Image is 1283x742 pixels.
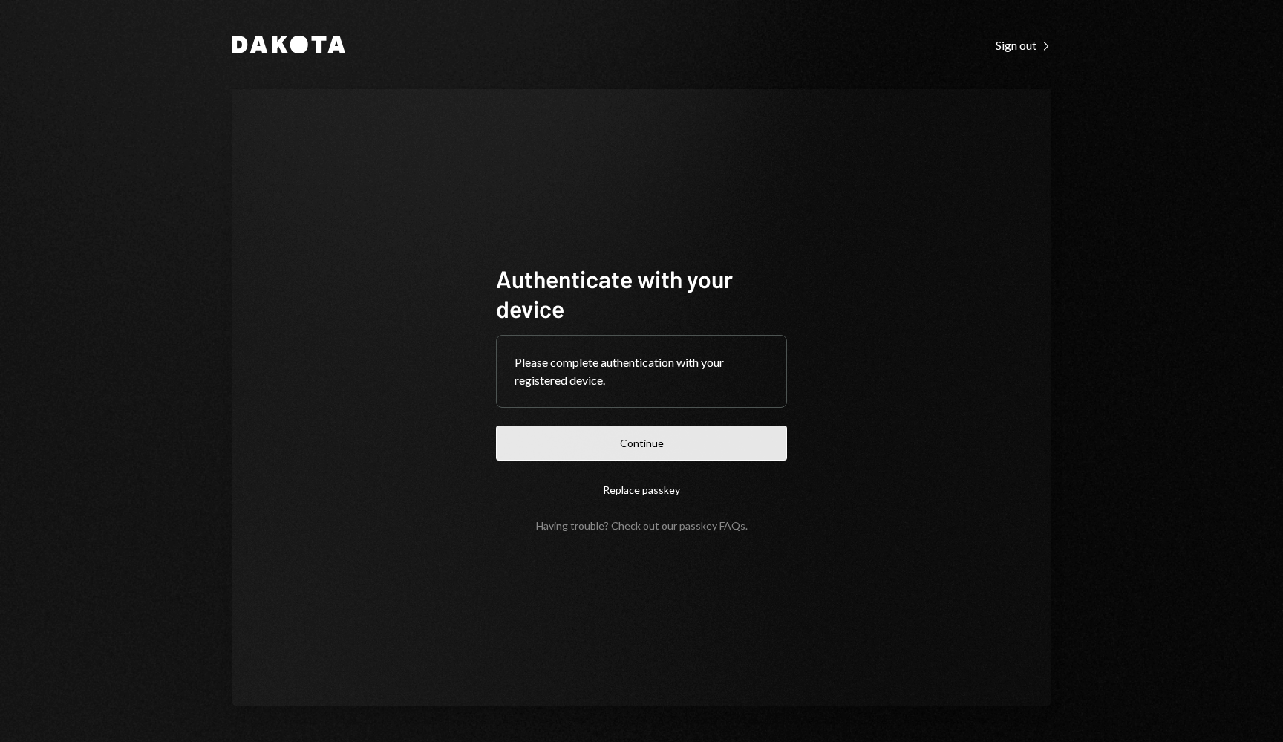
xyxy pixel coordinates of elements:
h1: Authenticate with your device [496,264,787,323]
button: Continue [496,426,787,461]
div: Having trouble? Check out our . [536,519,748,532]
a: Sign out [996,36,1051,53]
div: Sign out [996,38,1051,53]
a: passkey FAQs [679,519,745,533]
button: Replace passkey [496,472,787,507]
div: Please complete authentication with your registered device. [515,354,768,389]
